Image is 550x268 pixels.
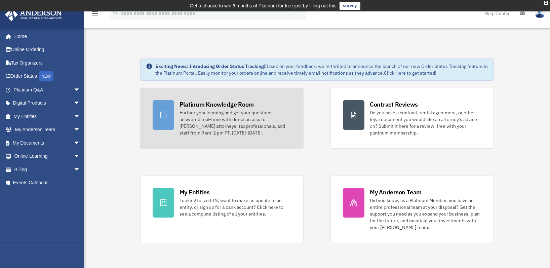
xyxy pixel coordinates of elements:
div: My Entities [180,188,210,196]
a: Billingarrow_drop_down [5,163,90,176]
div: NEW [39,71,53,81]
img: User Pic [535,8,545,18]
a: survey [340,2,360,10]
span: arrow_drop_down [74,123,87,137]
i: search [112,9,120,16]
div: close [544,1,548,5]
div: Further your learning and get your questions answered real-time with direct access to [PERSON_NAM... [180,109,291,136]
a: menu [91,12,99,17]
a: Online Learningarrow_drop_down [5,150,90,163]
a: My Entitiesarrow_drop_down [5,110,90,123]
div: Platinum Knowledge Room [180,100,254,109]
span: arrow_drop_down [74,97,87,110]
a: Online Ordering [5,43,90,56]
a: My Anderson Teamarrow_drop_down [5,123,90,137]
div: Based on your feedback, we're thrilled to announce the launch of our new Order Status Tracking fe... [155,63,488,76]
img: Anderson Advisors Platinum Portal [3,8,64,21]
a: My Documentsarrow_drop_down [5,136,90,150]
a: Platinum Knowledge Room Further your learning and get your questions answered real-time with dire... [140,88,304,149]
span: arrow_drop_down [74,136,87,150]
span: arrow_drop_down [74,83,87,97]
a: Home [5,30,87,43]
span: arrow_drop_down [74,163,87,177]
a: Contract Reviews Do you have a contract, rental agreement, or other legal document you would like... [330,88,494,149]
div: Contract Reviews [370,100,418,109]
i: menu [91,9,99,17]
a: Click Here to get started! [384,70,437,76]
span: arrow_drop_down [74,150,87,163]
a: Platinum Q&Aarrow_drop_down [5,83,90,97]
a: Events Calendar [5,176,90,190]
a: Digital Productsarrow_drop_down [5,97,90,110]
a: Tax Organizers [5,56,90,70]
div: Did you know, as a Platinum Member, you have an entire professional team at your disposal? Get th... [370,197,481,231]
a: Order StatusNEW [5,70,90,83]
span: arrow_drop_down [74,110,87,123]
div: Looking for an EIN, want to make an update to an entity, or sign up for a bank account? Click her... [180,197,291,217]
div: Do you have a contract, rental agreement, or other legal document you would like an attorney's ad... [370,109,481,136]
a: My Entities Looking for an EIN, want to make an update to an entity, or sign up for a bank accoun... [140,176,304,243]
a: My Anderson Team Did you know, as a Platinum Member, you have an entire professional team at your... [330,176,494,243]
div: My Anderson Team [370,188,422,196]
div: Get a chance to win 6 months of Platinum for free just by filling out this [190,2,337,10]
strong: Exciting News: Introducing Order Status Tracking! [155,63,266,69]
